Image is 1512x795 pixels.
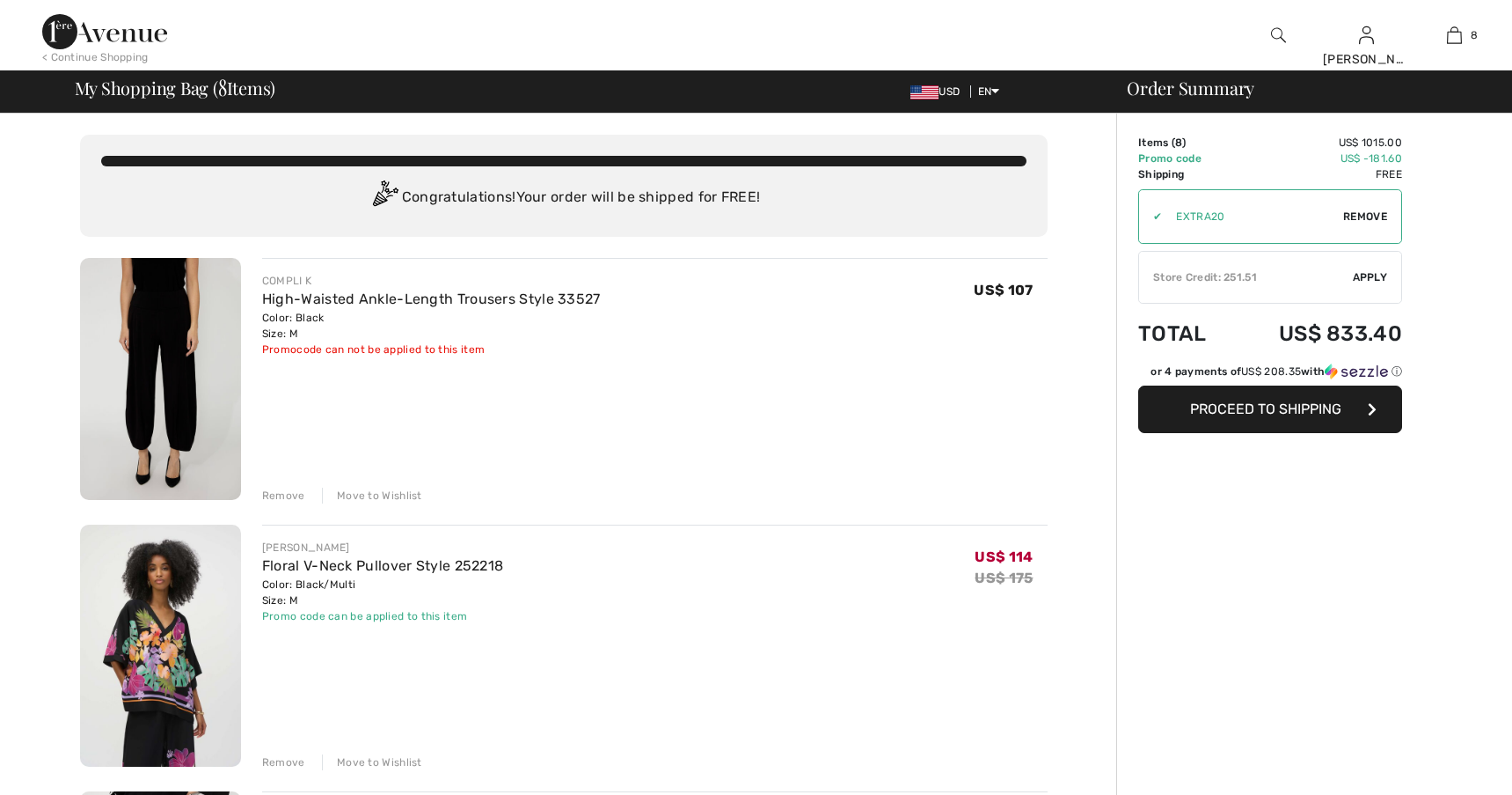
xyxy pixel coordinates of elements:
span: 8 [1175,136,1182,149]
a: Sign In [1359,26,1374,43]
div: Move to Wishlist [322,488,422,504]
td: Shipping [1138,166,1232,182]
td: Promo code [1138,151,1232,166]
div: Remove [262,755,305,770]
span: US$ 208.35 [1241,365,1301,378]
span: 8 [1471,27,1478,43]
img: My Info [1359,25,1374,46]
div: Congratulations! Your order will be shipped for FREE! [101,180,1026,216]
div: < Continue Shopping [42,49,149,65]
td: Total [1138,304,1232,364]
span: 8 [218,75,227,98]
img: Floral V-Neck Pullover Style 252218 [80,525,241,767]
button: Proceed to Shipping [1138,386,1402,433]
img: Sezzle [1325,364,1388,379]
div: ✔ [1139,209,1162,225]
img: High-Waisted Ankle-Length Trousers Style 33527 [80,258,241,500]
div: [PERSON_NAME] [262,540,504,556]
span: My Shopping Bag ( Items) [75,79,276,97]
div: Color: Black/Multi Size: M [262,577,504,608]
td: US$ 1015.00 [1232,135,1402,151]
td: US$ 833.40 [1232,304,1402,364]
s: US$ 175 [975,570,1033,586]
div: Move to Wishlist [322,755,422,770]
span: EN [978,85,1000,98]
td: US$ -181.60 [1232,151,1402,166]
a: Floral V-Neck Pullover Style 252218 [262,557,504,574]
img: 1ère Avenue [42,14,167,49]
td: Free [1232,166,1402,182]
div: Promocode can not be applied to this item [262,342,601,357]
a: 8 [1411,25,1497,46]
input: Promo code [1162,190,1343,243]
iframe: Opens a widget where you can chat to one of our agents [1400,742,1494,786]
div: Store Credit: 251.51 [1139,269,1353,285]
div: COMPLI K [262,273,601,289]
img: US Dollar [910,85,939,99]
span: US$ 114 [975,548,1033,565]
img: search the website [1271,25,1286,46]
span: Apply [1353,269,1388,285]
div: Order Summary [1106,79,1501,97]
span: Remove [1343,209,1387,225]
div: Promo code can be applied to this item [262,608,504,624]
div: Color: Black Size: M [262,310,601,342]
span: USD [910,85,967,98]
td: Items ( ) [1138,135,1232,151]
span: US$ 107 [974,282,1033,298]
span: Proceed to Shipping [1190,401,1341,417]
img: Congratulation2.svg [367,180,402,216]
div: Remove [262,488,305,504]
img: My Bag [1447,25,1462,46]
div: [PERSON_NAME] [1323,50,1409,69]
div: or 4 payments of with [1150,364,1402,379]
a: High-Waisted Ankle-Length Trousers Style 33527 [262,291,601,307]
div: or 4 payments ofUS$ 208.35withSezzle Click to learn more about Sezzle [1138,364,1402,386]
